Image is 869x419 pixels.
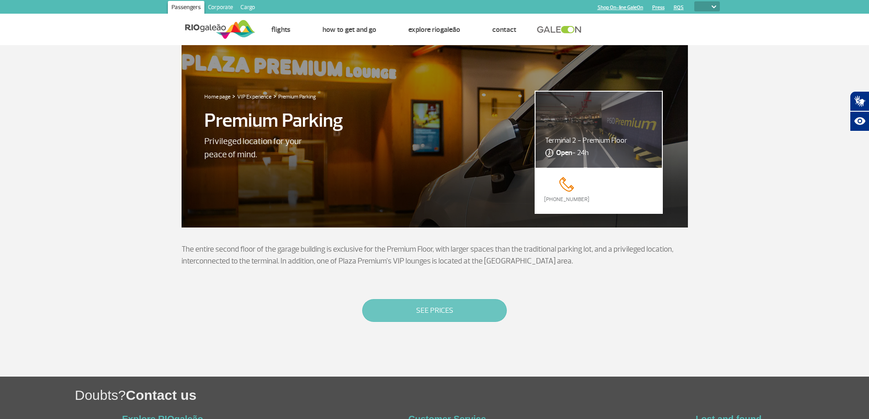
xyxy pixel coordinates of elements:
a: > [232,91,235,101]
button: SEE PRICES [362,299,507,322]
a: Premium Parking [278,93,316,100]
span: Contact us [126,388,197,403]
a: Shop On-line GaleOn [598,5,643,10]
a: RQS [674,5,684,10]
a: [PHONE_NUMBER] [536,196,598,204]
a: Passengers [168,1,204,16]
a: Cargo [237,1,259,16]
span: - 24h [556,147,588,158]
p: The entire second floor of the garage building is exclusive for the Premium Floor, with larger sp... [182,243,688,267]
strong: Open [556,148,572,157]
p: Privileged location for your peace of mind. [204,135,320,161]
p: Terminal 2 - Premium Floor [545,135,652,146]
a: Corporate [204,1,237,16]
a: Press [652,5,665,10]
a: How to get and go [323,25,376,34]
a: VIP Experience [237,93,271,100]
a: > [273,91,276,101]
a: Flights [271,25,291,34]
p: Premium Parking [204,106,343,135]
button: Abrir recursos assistivos. [850,111,869,131]
a: Explore RIOgaleão [408,25,460,34]
button: Abrir tradutor de língua de sinais. [850,91,869,111]
h1: Doubts? [75,386,869,404]
a: Contact [492,25,516,34]
a: Home page [204,93,230,100]
div: Plugin de acessibilidade da Hand Talk. [850,91,869,131]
